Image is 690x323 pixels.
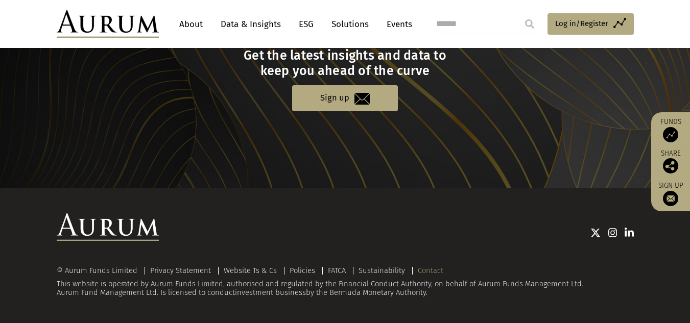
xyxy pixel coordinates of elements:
[57,10,159,38] img: Aurum
[656,181,685,206] a: Sign up
[663,158,678,173] img: Share this post
[57,266,634,297] div: This website is operated by Aurum Funds Limited, authorised and regulated by the Financial Conduc...
[625,228,634,238] img: Linkedin icon
[150,266,211,275] a: Privacy Statement
[663,191,678,206] img: Sign up to our newsletter
[294,15,319,34] a: ESG
[174,15,208,34] a: About
[216,15,286,34] a: Data & Insights
[656,150,685,173] div: Share
[290,266,315,275] a: Policies
[519,14,540,34] input: Submit
[328,266,346,275] a: FATCA
[224,266,277,275] a: Website Ts & Cs
[235,288,273,297] mh: investment
[58,48,632,79] h3: Get the latest insights and data to keep you ahead of the curve
[608,228,617,238] img: Instagram icon
[326,15,374,34] a: Solutions
[292,85,398,111] a: Sign up
[418,266,443,275] a: Contact
[548,13,634,35] a: Log in/Register
[57,213,159,241] img: Aurum Logo
[359,266,405,275] a: Sustainability
[663,127,678,142] img: Access Funds
[656,117,685,142] a: Funds
[555,17,608,30] span: Log in/Register
[57,267,142,275] div: © Aurum Funds Limited
[590,228,601,238] img: Twitter icon
[275,288,306,297] mh: business
[382,15,412,34] a: Events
